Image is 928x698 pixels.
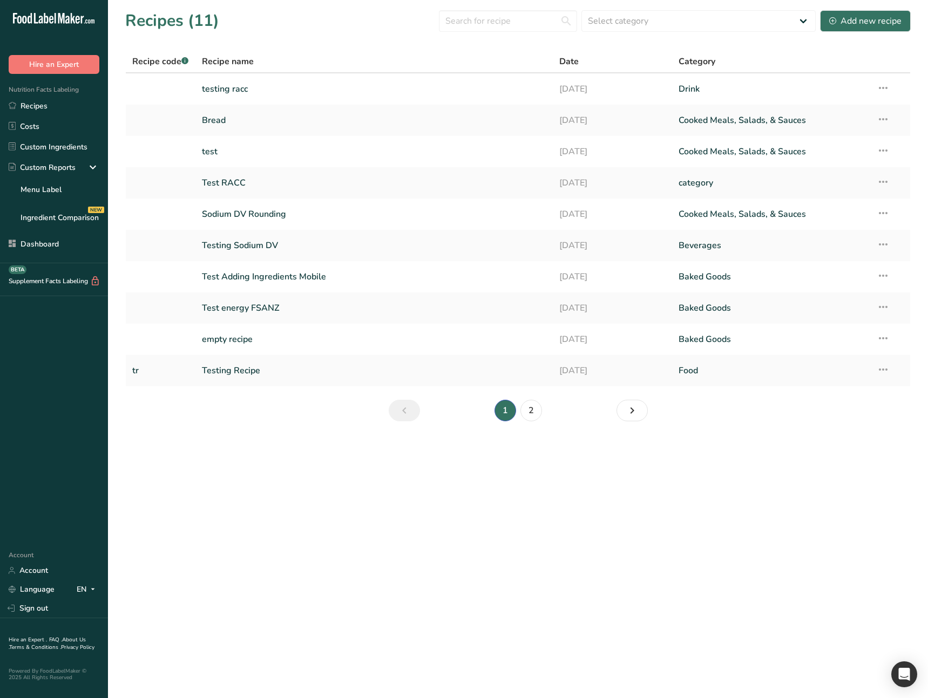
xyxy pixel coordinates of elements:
[77,583,99,596] div: EN
[829,15,902,28] div: Add new recipe
[202,55,254,68] span: Recipe name
[439,10,577,32] input: Search for recipe
[679,328,864,351] a: Baked Goods
[132,359,189,382] a: tr
[202,140,546,163] a: test
[202,78,546,100] a: testing racc
[520,400,542,421] a: Page 2.
[679,140,864,163] a: Cooked Meals, Salads, & Sauces
[679,78,864,100] a: Drink
[202,328,546,351] a: empty recipe
[820,10,911,32] button: Add new recipe
[559,265,666,288] a: [DATE]
[202,172,546,194] a: Test RACC
[202,297,546,319] a: Test energy FSANZ
[559,78,666,100] a: [DATE]
[679,359,864,382] a: Food
[891,661,917,687] div: Open Intercom Messenger
[559,297,666,319] a: [DATE]
[132,56,188,67] span: Recipe code
[389,400,420,421] a: Previous page
[559,55,579,68] span: Date
[679,109,864,132] a: Cooked Meals, Salads, & Sauces
[202,265,546,288] a: Test Adding Ingredients Mobile
[9,636,47,644] a: Hire an Expert .
[559,172,666,194] a: [DATE]
[559,328,666,351] a: [DATE]
[679,55,715,68] span: Category
[9,265,26,274] div: BETA
[559,109,666,132] a: [DATE]
[679,297,864,319] a: Baked Goods
[9,668,99,681] div: Powered By FoodLabelMaker © 2025 All Rights Reserved
[88,207,104,213] div: NEW
[125,9,219,33] h1: Recipes (11)
[679,234,864,257] a: Beverages
[202,203,546,225] a: Sodium DV Rounding
[9,55,99,74] button: Hire an Expert
[679,203,864,225] a: Cooked Meals, Salads, & Sauces
[559,203,666,225] a: [DATE]
[559,359,666,382] a: [DATE]
[559,140,666,163] a: [DATE]
[9,162,76,173] div: Custom Reports
[679,172,864,194] a: category
[202,109,546,132] a: Bread
[9,636,86,651] a: About Us .
[202,359,546,382] a: Testing Recipe
[9,644,61,651] a: Terms & Conditions .
[679,265,864,288] a: Baked Goods
[49,636,62,644] a: FAQ .
[617,400,648,421] a: Next page
[202,234,546,257] a: Testing Sodium DV
[61,644,94,651] a: Privacy Policy
[559,234,666,257] a: [DATE]
[9,580,55,599] a: Language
